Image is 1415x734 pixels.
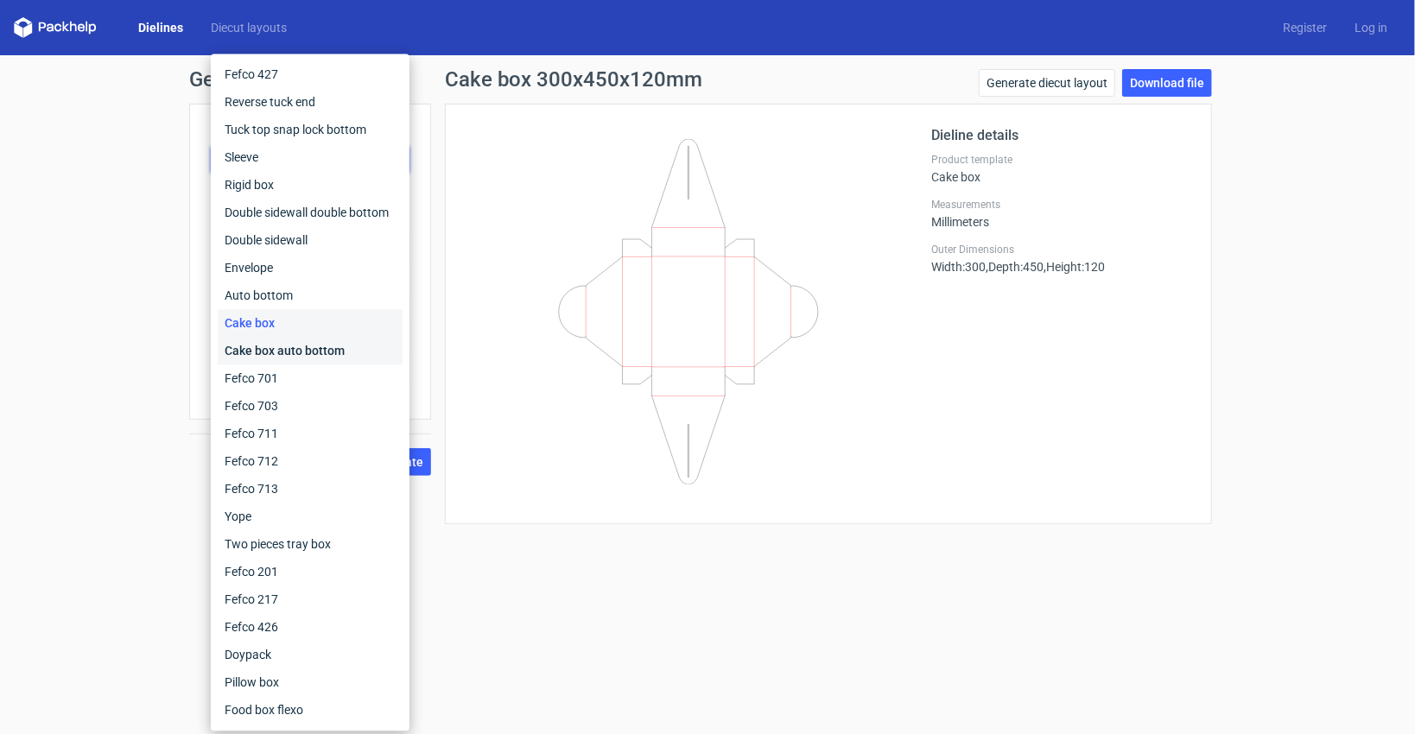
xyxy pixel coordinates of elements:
[218,337,403,364] div: Cake box auto bottom
[218,641,403,668] div: Doypack
[218,668,403,696] div: Pillow box
[218,503,403,530] div: Yope
[218,282,403,309] div: Auto bottom
[1341,19,1401,36] a: Log in
[218,88,403,116] div: Reverse tuck end
[218,116,403,143] div: Tuck top snap lock bottom
[218,613,403,641] div: Fefco 426
[931,243,1190,256] label: Outer Dimensions
[197,19,301,36] a: Diecut layouts
[931,260,986,274] span: Width : 300
[218,309,403,337] div: Cake box
[218,364,403,392] div: Fefco 701
[218,254,403,282] div: Envelope
[218,558,403,585] div: Fefco 201
[218,143,403,171] div: Sleeve
[218,226,403,254] div: Double sidewall
[979,69,1115,97] a: Generate diecut layout
[218,530,403,558] div: Two pieces tray box
[218,171,403,199] div: Rigid box
[189,69,1226,90] h1: Generate new dieline
[218,392,403,420] div: Fefco 703
[931,125,1190,146] h2: Dieline details
[931,153,1190,167] label: Product template
[218,199,403,226] div: Double sidewall double bottom
[218,475,403,503] div: Fefco 713
[1269,19,1341,36] a: Register
[1122,69,1212,97] a: Download file
[124,19,197,36] a: Dielines
[218,420,403,447] div: Fefco 711
[1044,260,1105,274] span: , Height : 120
[445,69,702,90] h1: Cake box 300x450x120mm
[931,198,1190,212] label: Measurements
[931,153,1190,184] div: Cake box
[931,198,1190,229] div: Millimeters
[218,585,403,613] div: Fefco 217
[986,260,1044,274] span: , Depth : 450
[218,696,403,724] div: Food box flexo
[218,447,403,475] div: Fefco 712
[218,60,403,88] div: Fefco 427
